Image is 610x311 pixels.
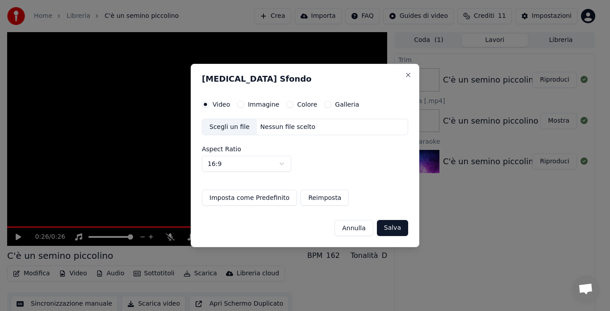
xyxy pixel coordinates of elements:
button: Imposta come Predefinito [202,190,297,206]
button: Salva [377,220,408,236]
div: Scegli un file [202,119,257,135]
label: Immagine [248,101,279,108]
label: Aspect Ratio [202,146,408,152]
label: Galleria [335,101,359,108]
label: Video [213,101,230,108]
div: Nessun file scelto [257,123,319,132]
label: Colore [297,101,317,108]
button: Annulla [334,220,373,236]
button: Reimposta [301,190,349,206]
h2: [MEDICAL_DATA] Sfondo [202,75,408,83]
